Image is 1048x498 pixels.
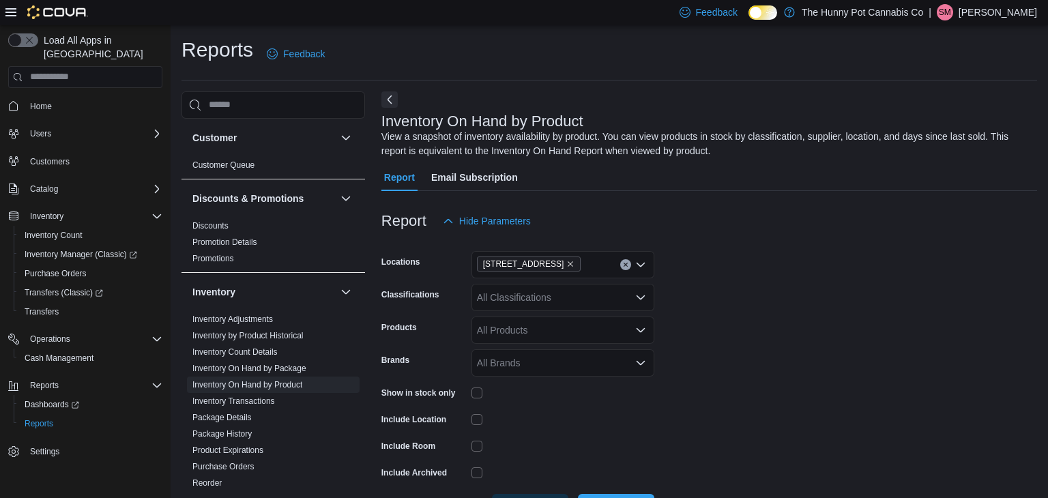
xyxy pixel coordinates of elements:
div: Customer [181,157,365,179]
span: Promotion Details [192,237,257,248]
a: Inventory by Product Historical [192,331,304,340]
span: [STREET_ADDRESS] [483,257,564,271]
h3: Discounts & Promotions [192,192,304,205]
span: Purchase Orders [25,268,87,279]
a: Package Details [192,413,252,422]
a: Package History [192,429,252,439]
span: 600 Fleet St [477,257,581,272]
a: Customer Queue [192,160,254,170]
span: Customer Queue [192,160,254,171]
button: Remove 600 Fleet St from selection in this group [566,260,574,268]
span: Inventory Count Details [192,347,278,357]
button: Inventory Count [14,226,168,245]
a: Promotions [192,254,234,263]
span: Inventory Count [25,230,83,241]
a: Inventory Transactions [192,396,275,406]
label: Show in stock only [381,387,456,398]
button: Home [3,96,168,116]
a: Promotion Details [192,237,257,247]
button: Customer [338,130,354,146]
div: Sarah Martin [937,4,953,20]
a: Dashboards [19,396,85,413]
button: Operations [3,329,168,349]
span: Operations [30,334,70,345]
h3: Customer [192,131,237,145]
span: Home [30,101,52,112]
span: Inventory On Hand by Product [192,379,302,390]
p: The Hunny Pot Cannabis Co [802,4,923,20]
a: Inventory Count [19,227,88,244]
a: Transfers [19,304,64,320]
a: Settings [25,443,65,460]
span: Transfers (Classic) [25,287,103,298]
span: Reports [25,418,53,429]
span: Inventory by Product Historical [192,330,304,341]
button: Cash Management [14,349,168,368]
span: Home [25,98,162,115]
h3: Inventory [192,285,235,299]
span: Users [30,128,51,139]
a: Discounts [192,221,229,231]
button: Users [3,124,168,143]
label: Locations [381,257,420,267]
a: Inventory On Hand by Product [192,380,302,390]
span: Inventory [25,208,162,224]
span: Catalog [25,181,162,197]
a: Transfers (Classic) [14,283,168,302]
span: Inventory [30,211,63,222]
span: Reports [30,380,59,391]
span: Reports [19,415,162,432]
a: Inventory On Hand by Package [192,364,306,373]
span: Inventory Adjustments [192,314,273,325]
span: Operations [25,331,162,347]
input: Dark Mode [748,5,777,20]
span: Email Subscription [431,164,518,191]
span: Dashboards [25,399,79,410]
button: Inventory [192,285,335,299]
span: Feedback [696,5,738,19]
p: [PERSON_NAME] [959,4,1037,20]
button: Catalog [25,181,63,197]
button: Purchase Orders [14,264,168,283]
button: Users [25,126,57,142]
label: Include Archived [381,467,447,478]
button: Settings [3,441,168,461]
span: Load All Apps in [GEOGRAPHIC_DATA] [38,33,162,61]
span: Promotions [192,253,234,264]
div: View a snapshot of inventory availability by product. You can view products in stock by classific... [381,130,1030,158]
span: Discounts [192,220,229,231]
span: Dashboards [19,396,162,413]
div: Discounts & Promotions [181,218,365,272]
a: Feedback [261,40,330,68]
span: Users [25,126,162,142]
button: Customer [192,131,335,145]
span: Purchase Orders [192,461,254,472]
button: Discounts & Promotions [192,192,335,205]
span: Inventory On Hand by Package [192,363,306,374]
p: | [929,4,931,20]
label: Brands [381,355,409,366]
button: Customers [3,151,168,171]
span: Transfers (Classic) [19,284,162,301]
span: Transfers [25,306,59,317]
label: Products [381,322,417,333]
button: Transfers [14,302,168,321]
a: Home [25,98,57,115]
span: Settings [30,446,59,457]
a: Reorder [192,478,222,488]
button: Inventory [338,284,354,300]
span: Cash Management [19,350,162,366]
h1: Reports [181,36,253,63]
a: Dashboards [14,395,168,414]
a: Transfers (Classic) [19,284,108,301]
button: Open list of options [635,357,646,368]
span: SM [939,4,951,20]
span: Reorder [192,478,222,488]
a: Customers [25,153,75,170]
button: Open list of options [635,259,646,270]
a: Inventory Manager (Classic) [14,245,168,264]
span: Customers [30,156,70,167]
span: Inventory Manager (Classic) [19,246,162,263]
